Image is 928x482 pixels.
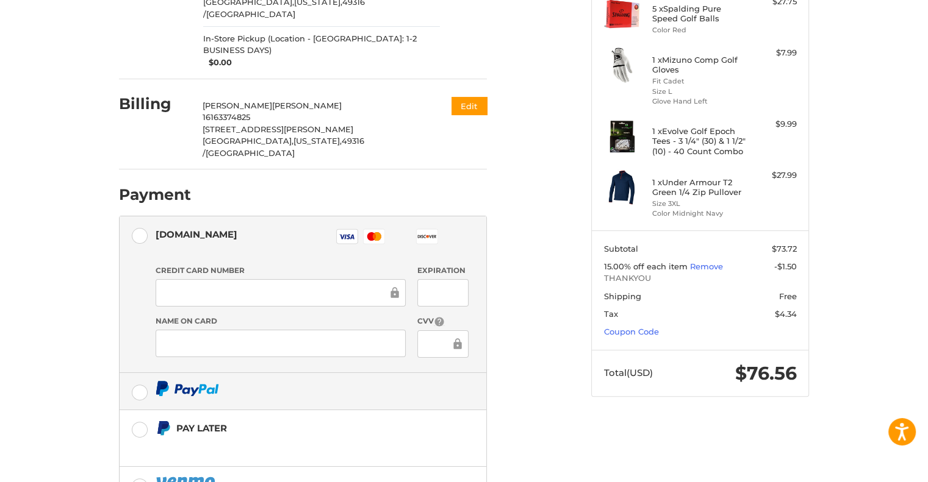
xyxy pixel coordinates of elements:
[775,309,797,319] span: $4.34
[652,76,746,87] li: Fit Cadet
[652,25,746,35] li: Color Red
[203,101,272,110] span: [PERSON_NAME]
[272,101,342,110] span: [PERSON_NAME]
[417,265,468,276] label: Expiration
[203,33,440,57] span: In-Store Pickup (Location - [GEOGRAPHIC_DATA]: 1-2 BUSINESS DAYS)
[156,441,411,452] iframe: PayPal Message 1
[119,185,191,204] h2: Payment
[203,136,293,146] span: [GEOGRAPHIC_DATA],
[604,327,659,336] a: Coupon Code
[604,291,641,301] span: Shipping
[156,381,219,396] img: PayPal icon
[827,449,928,482] iframe: Google Customer Reviews
[156,420,171,436] img: Pay Later icon
[652,96,746,107] li: Glove Hand Left
[690,261,723,271] a: Remove
[749,47,797,59] div: $7.99
[203,57,232,69] span: $0.00
[652,199,746,209] li: Size 3XL
[156,265,406,276] label: Credit Card Number
[735,362,797,385] span: $76.56
[156,316,406,327] label: Name on Card
[417,316,468,327] label: CVV
[604,309,618,319] span: Tax
[203,124,353,134] span: [STREET_ADDRESS][PERSON_NAME]
[176,418,410,438] div: Pay Later
[652,177,746,197] h4: 1 x Under Armour T2 Green 1/4 Zip Pullover
[652,87,746,97] li: Size L
[451,97,487,115] button: Edit
[604,244,638,253] span: Subtotal
[774,261,797,271] span: -$1.50
[779,291,797,301] span: Free
[652,4,746,24] h4: 5 x Spalding Pure Speed Golf Balls
[652,126,746,156] h4: 1 x Evolve Golf Epoch Tees - 3 1/4" (30) & 1 1/2" (10) - 40 Count Combo
[604,272,797,285] span: THANKYOU
[604,261,690,271] span: 15.00% off each item
[203,136,364,158] span: 49316 /
[156,224,237,244] div: [DOMAIN_NAME]
[206,148,295,158] span: [GEOGRAPHIC_DATA]
[749,118,797,130] div: $9.99
[749,169,797,182] div: $27.99
[203,112,250,122] span: 16163374825
[293,136,342,146] span: [US_STATE],
[604,367,653,378] span: Total (USD)
[772,244,797,253] span: $73.72
[206,9,295,19] span: [GEOGRAPHIC_DATA]
[652,208,746,219] li: Color Midnight Navy
[119,94,190,113] h2: Billing
[652,55,746,75] h4: 1 x Mizuno Comp Golf Gloves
